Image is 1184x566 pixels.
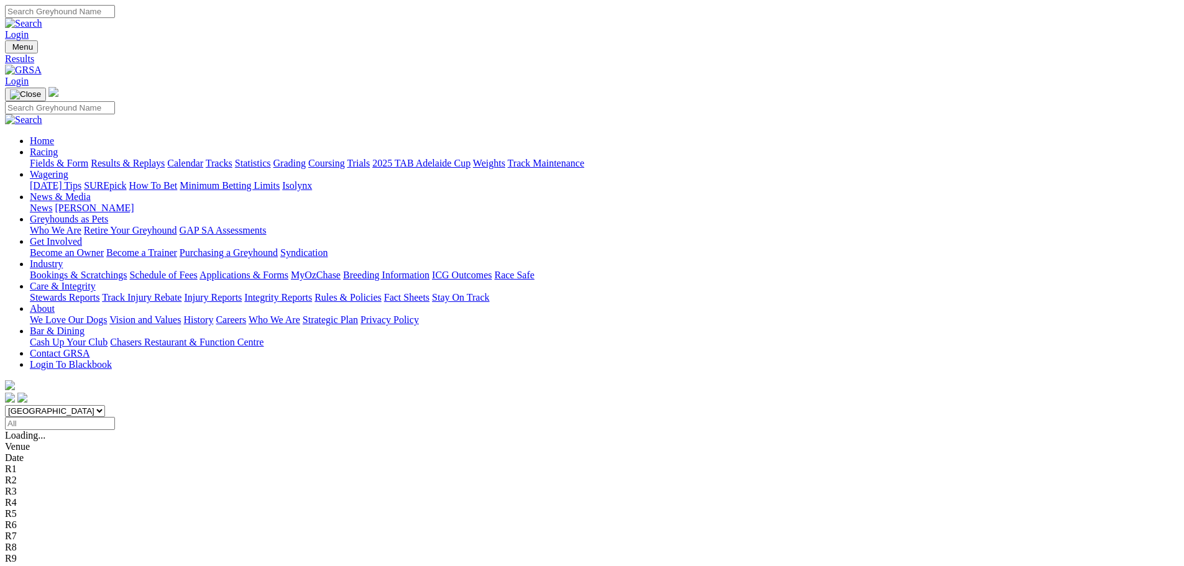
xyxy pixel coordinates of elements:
a: Results [5,53,1179,65]
a: Industry [30,258,63,269]
a: GAP SA Assessments [180,225,267,235]
a: Become an Owner [30,247,104,258]
a: Rules & Policies [314,292,382,303]
a: Fields & Form [30,158,88,168]
div: R1 [5,463,1179,475]
img: Close [10,89,41,99]
a: Wagering [30,169,68,180]
div: R8 [5,542,1179,553]
a: Bar & Dining [30,326,85,336]
a: MyOzChase [291,270,341,280]
a: Login [5,76,29,86]
div: R5 [5,508,1179,519]
a: News [30,203,52,213]
div: Bar & Dining [30,337,1179,348]
button: Toggle navigation [5,88,46,101]
a: Stewards Reports [30,292,99,303]
a: News & Media [30,191,91,202]
a: Schedule of Fees [129,270,197,280]
a: Grading [273,158,306,168]
a: Login [5,29,29,40]
button: Toggle navigation [5,40,38,53]
a: Injury Reports [184,292,242,303]
a: Race Safe [494,270,534,280]
div: Wagering [30,180,1179,191]
img: logo-grsa-white.png [5,380,15,390]
div: Greyhounds as Pets [30,225,1179,236]
a: Home [30,135,54,146]
div: R3 [5,486,1179,497]
a: Fact Sheets [384,292,429,303]
a: Who We Are [249,314,300,325]
a: Weights [473,158,505,168]
div: R2 [5,475,1179,486]
img: Search [5,18,42,29]
a: [DATE] Tips [30,180,81,191]
img: twitter.svg [17,393,27,403]
div: R6 [5,519,1179,531]
a: Privacy Policy [360,314,419,325]
a: Results & Replays [91,158,165,168]
input: Search [5,5,115,18]
a: Trials [347,158,370,168]
a: Who We Are [30,225,81,235]
a: [PERSON_NAME] [55,203,134,213]
a: How To Bet [129,180,178,191]
a: Greyhounds as Pets [30,214,108,224]
div: Racing [30,158,1179,169]
a: Breeding Information [343,270,429,280]
a: History [183,314,213,325]
a: Chasers Restaurant & Function Centre [110,337,264,347]
div: Get Involved [30,247,1179,258]
a: Login To Blackbook [30,359,112,370]
a: Get Involved [30,236,82,247]
div: Industry [30,270,1179,281]
div: Venue [5,441,1179,452]
div: R7 [5,531,1179,542]
a: Vision and Values [109,314,181,325]
a: Purchasing a Greyhound [180,247,278,258]
a: Stay On Track [432,292,489,303]
a: Isolynx [282,180,312,191]
a: ICG Outcomes [432,270,492,280]
a: Coursing [308,158,345,168]
div: R4 [5,497,1179,508]
a: We Love Our Dogs [30,314,107,325]
a: Careers [216,314,246,325]
a: Syndication [280,247,328,258]
input: Search [5,101,115,114]
a: Racing [30,147,58,157]
div: R9 [5,553,1179,564]
a: Applications & Forms [200,270,288,280]
a: 2025 TAB Adelaide Cup [372,158,470,168]
a: About [30,303,55,314]
div: About [30,314,1179,326]
a: Tracks [206,158,232,168]
a: Care & Integrity [30,281,96,291]
a: Statistics [235,158,271,168]
span: Menu [12,42,33,52]
a: Minimum Betting Limits [180,180,280,191]
a: Calendar [167,158,203,168]
img: logo-grsa-white.png [48,87,58,97]
span: Loading... [5,430,45,440]
img: facebook.svg [5,393,15,403]
a: Contact GRSA [30,348,89,358]
a: Strategic Plan [303,314,358,325]
div: News & Media [30,203,1179,214]
a: Track Maintenance [508,158,584,168]
a: Cash Up Your Club [30,337,108,347]
a: SUREpick [84,180,126,191]
a: Become a Trainer [106,247,177,258]
input: Select date [5,417,115,430]
img: GRSA [5,65,42,76]
div: Date [5,452,1179,463]
div: Care & Integrity [30,292,1179,303]
a: Track Injury Rebate [102,292,181,303]
a: Integrity Reports [244,292,312,303]
img: Search [5,114,42,126]
a: Bookings & Scratchings [30,270,127,280]
a: Retire Your Greyhound [84,225,177,235]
